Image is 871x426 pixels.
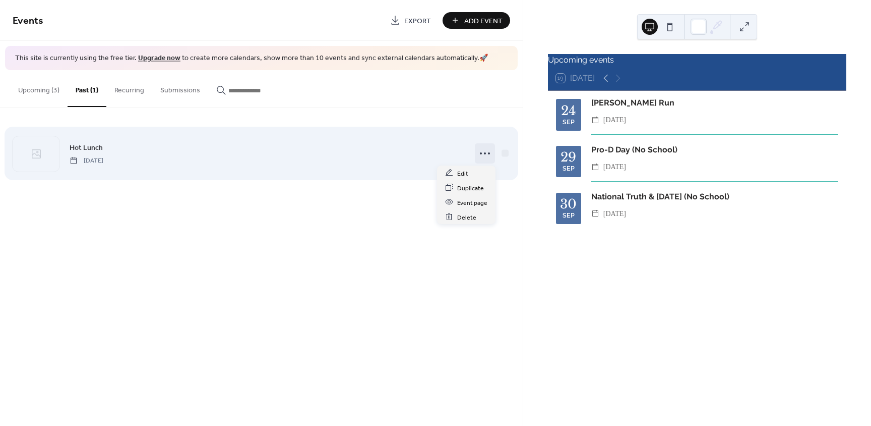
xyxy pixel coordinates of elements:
span: Event page [457,197,487,208]
span: Events [13,11,43,31]
div: National Truth & [DATE] (No School) [591,191,838,203]
span: [DATE] [70,156,103,165]
span: Add Event [464,16,503,26]
button: Recurring [106,70,152,106]
span: Duplicate [457,183,484,193]
a: Hot Lunch [70,142,103,153]
div: ​ [591,161,599,173]
div: 24 [561,104,576,117]
div: Sep [563,119,575,126]
div: ​ [591,114,599,126]
span: Edit [457,168,468,179]
span: [DATE] [603,114,626,126]
span: [DATE] [603,161,626,173]
div: ​ [591,208,599,220]
div: Upcoming events [548,54,846,66]
div: Sep [563,212,575,219]
span: Export [404,16,431,26]
span: This site is currently using the free tier. to create more calendars, show more than 10 events an... [15,54,488,64]
a: Upgrade now [138,51,180,65]
button: Submissions [152,70,208,106]
div: Pro-D Day (No School) [591,144,838,156]
div: 29 [561,151,576,164]
div: 30 [560,198,577,210]
button: Add Event [443,12,510,29]
span: Delete [457,212,476,223]
span: [DATE] [603,208,626,220]
div: [PERSON_NAME] Run [591,97,838,109]
button: Past (1) [68,70,106,107]
button: Upcoming (3) [10,70,68,106]
div: Sep [563,166,575,172]
a: Export [383,12,439,29]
